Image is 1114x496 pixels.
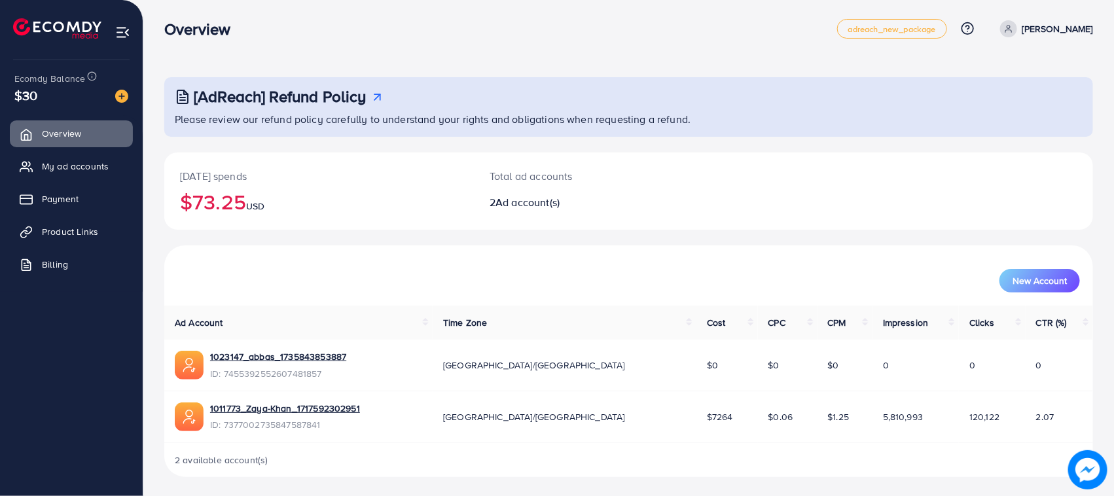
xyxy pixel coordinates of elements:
span: $30 [14,86,37,105]
span: $1.25 [828,410,850,423]
a: Product Links [10,219,133,245]
a: [PERSON_NAME] [995,20,1093,37]
span: $0.06 [768,410,793,423]
span: Overview [42,127,81,140]
span: Impression [883,316,929,329]
a: Billing [10,251,133,277]
span: ID: 7377002735847587841 [210,418,360,431]
span: adreach_new_package [848,25,936,33]
img: ic-ads-acc.e4c84228.svg [175,402,204,431]
span: [GEOGRAPHIC_DATA]/[GEOGRAPHIC_DATA] [443,410,625,423]
img: logo [13,18,101,39]
span: Ad Account [175,316,223,329]
p: Please review our refund policy carefully to understand your rights and obligations when requesti... [175,111,1085,127]
span: $0 [707,359,718,372]
span: ID: 7455392552607481857 [210,367,346,380]
p: [DATE] spends [180,168,458,184]
span: 5,810,993 [883,410,923,423]
span: 0 [1036,359,1042,372]
span: Ecomdy Balance [14,72,85,85]
span: New Account [1013,276,1067,285]
h3: [AdReach] Refund Policy [194,87,367,106]
h3: Overview [164,20,241,39]
a: adreach_new_package [837,19,947,39]
a: Payment [10,186,133,212]
img: image [1068,450,1107,489]
span: Payment [42,192,79,205]
span: 2.07 [1036,410,1054,423]
a: My ad accounts [10,153,133,179]
img: menu [115,25,130,40]
img: ic-ads-acc.e4c84228.svg [175,351,204,380]
a: 1023147_abbas_1735843853887 [210,350,346,363]
span: Ad account(s) [495,195,560,209]
span: Cost [707,316,726,329]
button: New Account [999,269,1080,292]
span: 0 [883,359,889,372]
span: CPC [768,316,785,329]
span: Product Links [42,225,98,238]
span: Clicks [969,316,994,329]
a: 1011773_Zaya-Khan_1717592302951 [210,402,360,415]
span: $0 [768,359,780,372]
span: Billing [42,258,68,271]
span: USD [246,200,264,213]
span: My ad accounts [42,160,109,173]
span: 120,122 [969,410,999,423]
span: CPM [828,316,846,329]
span: $7264 [707,410,733,423]
p: Total ad accounts [490,168,691,184]
span: CTR (%) [1036,316,1067,329]
p: [PERSON_NAME] [1022,21,1093,37]
span: Time Zone [443,316,487,329]
img: image [115,90,128,103]
a: Overview [10,120,133,147]
span: 0 [969,359,975,372]
h2: $73.25 [180,189,458,214]
span: $0 [828,359,839,372]
span: [GEOGRAPHIC_DATA]/[GEOGRAPHIC_DATA] [443,359,625,372]
h2: 2 [490,196,691,209]
span: 2 available account(s) [175,453,268,467]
